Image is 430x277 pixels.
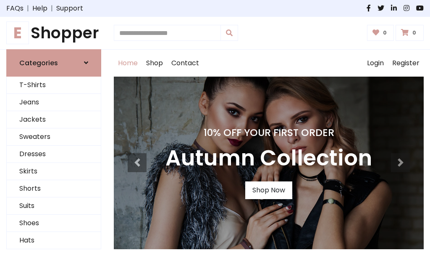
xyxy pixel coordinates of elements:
a: Dresses [7,146,101,163]
span: | [24,3,32,13]
h4: 10% Off Your First Order [165,127,372,138]
h6: Categories [19,59,58,67]
a: Register [388,50,424,77]
a: FAQs [6,3,24,13]
a: Categories [6,49,101,77]
a: Sweaters [7,128,101,146]
a: Skirts [7,163,101,180]
a: Contact [167,50,203,77]
h1: Shopper [6,24,101,43]
a: Suits [7,197,101,215]
a: Shoes [7,215,101,232]
h3: Autumn Collection [165,145,372,171]
a: Shorts [7,180,101,197]
a: Shop Now [245,181,292,199]
a: Support [56,3,83,13]
span: 0 [381,29,389,37]
a: Jeans [7,94,101,111]
a: Jackets [7,111,101,128]
a: 0 [367,25,394,41]
a: Login [363,50,388,77]
a: Help [32,3,47,13]
a: Shop [142,50,167,77]
a: EShopper [6,24,101,43]
a: 0 [396,25,424,41]
a: T-Shirts [7,77,101,94]
span: E [6,21,29,44]
span: 0 [410,29,418,37]
a: Hats [7,232,101,249]
span: | [47,3,56,13]
a: Home [114,50,142,77]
